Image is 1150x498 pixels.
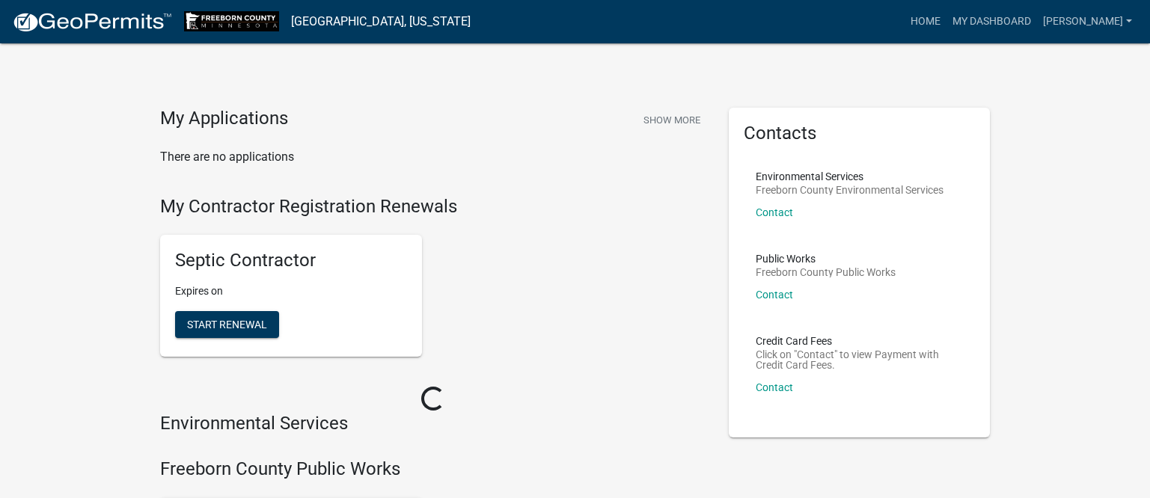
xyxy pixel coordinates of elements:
[756,349,964,370] p: Click on "Contact" to view Payment with Credit Card Fees.
[184,11,279,31] img: Freeborn County, Minnesota
[756,185,943,195] p: Freeborn County Environmental Services
[175,311,279,338] button: Start Renewal
[175,283,407,299] p: Expires on
[637,108,706,132] button: Show More
[291,9,471,34] a: [GEOGRAPHIC_DATA], [US_STATE]
[1037,7,1138,36] a: [PERSON_NAME]
[756,381,793,393] a: Contact
[160,196,706,218] h4: My Contractor Registration Renewals
[905,7,946,36] a: Home
[175,250,407,271] h5: Septic Contractor
[160,458,706,480] h4: Freeborn County Public Works
[160,148,706,166] p: There are no applications
[756,206,793,218] a: Contact
[160,413,706,434] h4: Environmental Services
[756,336,964,346] p: Credit Card Fees
[160,196,706,369] wm-registration-list-section: My Contractor Registration Renewals
[160,108,288,130] h4: My Applications
[756,171,943,182] p: Environmental Services
[187,319,267,331] span: Start Renewal
[756,253,896,264] p: Public Works
[756,267,896,277] p: Freeborn County Public Works
[744,123,976,144] h5: Contacts
[756,289,793,301] a: Contact
[946,7,1037,36] a: My Dashboard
